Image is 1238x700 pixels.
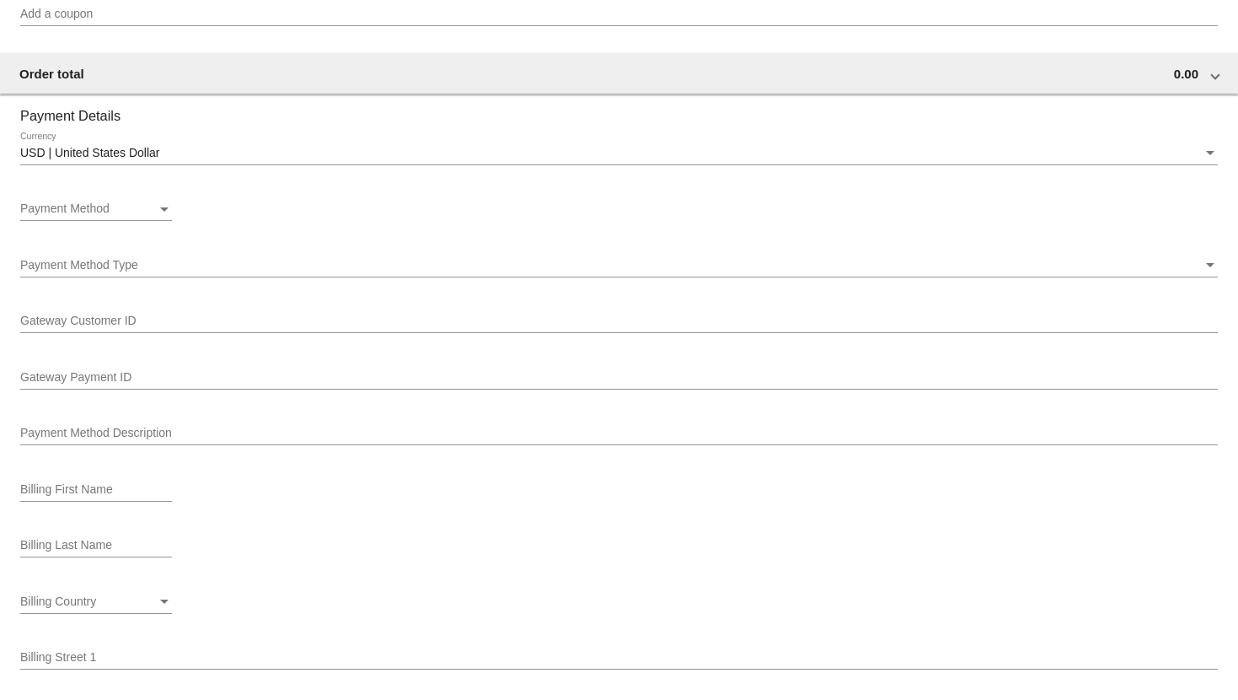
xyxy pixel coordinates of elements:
input: Billing First Name [20,483,172,497]
input: Add a coupon [20,8,1218,21]
input: Billing Street 1 [20,651,1218,665]
mat-select: Payment Method [20,202,172,216]
input: Payment Method Description [20,427,1218,440]
span: Billing Country [20,595,96,608]
mat-select: Billing Country [20,595,172,609]
span: Payment Method [20,202,110,215]
h3: Payment Details [20,95,1218,124]
input: Billing Last Name [20,539,172,552]
span: USD | United States Dollar [20,146,159,159]
input: Gateway Payment ID [20,371,1218,385]
span: Order total [19,67,84,81]
span: Payment Method Type [20,258,138,272]
mat-select: Currency [20,147,1218,160]
input: Gateway Customer ID [20,315,1218,328]
span: 0.00 [1174,67,1198,81]
mat-select: Payment Method Type [20,259,1218,272]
